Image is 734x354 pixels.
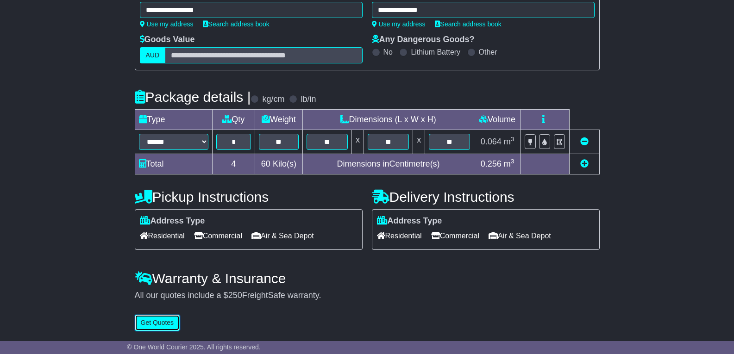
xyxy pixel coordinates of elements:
button: Get Quotes [135,315,180,331]
td: Type [135,110,212,130]
span: 0.064 [481,137,502,146]
td: Kilo(s) [255,154,303,174]
td: Dimensions in Centimetre(s) [302,154,474,174]
label: Other [479,48,497,56]
td: x [351,130,364,154]
a: Use my address [140,20,194,28]
a: Remove this item [580,137,589,146]
h4: Warranty & Insurance [135,271,600,286]
td: x [413,130,425,154]
label: lb/in [301,94,316,105]
td: Weight [255,110,303,130]
a: Search address book [435,20,502,28]
div: All our quotes include a $ FreightSafe warranty. [135,291,600,301]
td: Volume [474,110,521,130]
h4: Delivery Instructions [372,189,600,205]
td: 4 [212,154,255,174]
span: 0.256 [481,159,502,168]
label: Lithium Battery [411,48,460,56]
span: Commercial [431,229,479,243]
h4: Pickup Instructions [135,189,363,205]
span: 250 [228,291,242,300]
span: Residential [377,229,422,243]
td: Dimensions (L x W x H) [302,110,474,130]
h4: Package details | [135,89,251,105]
span: Air & Sea Depot [489,229,551,243]
span: m [504,159,514,168]
label: Address Type [377,216,442,226]
label: AUD [140,47,166,63]
label: Any Dangerous Goods? [372,35,475,45]
span: 60 [261,159,270,168]
label: Goods Value [140,35,195,45]
label: No [383,48,393,56]
td: Qty [212,110,255,130]
sup: 3 [511,158,514,165]
a: Use my address [372,20,426,28]
span: © One World Courier 2025. All rights reserved. [127,343,261,351]
label: kg/cm [262,94,284,105]
td: Total [135,154,212,174]
span: Commercial [194,229,242,243]
a: Search address book [203,20,270,28]
a: Add new item [580,159,589,168]
sup: 3 [511,136,514,143]
span: Air & Sea Depot [251,229,314,243]
span: m [504,137,514,146]
span: Residential [140,229,185,243]
label: Address Type [140,216,205,226]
